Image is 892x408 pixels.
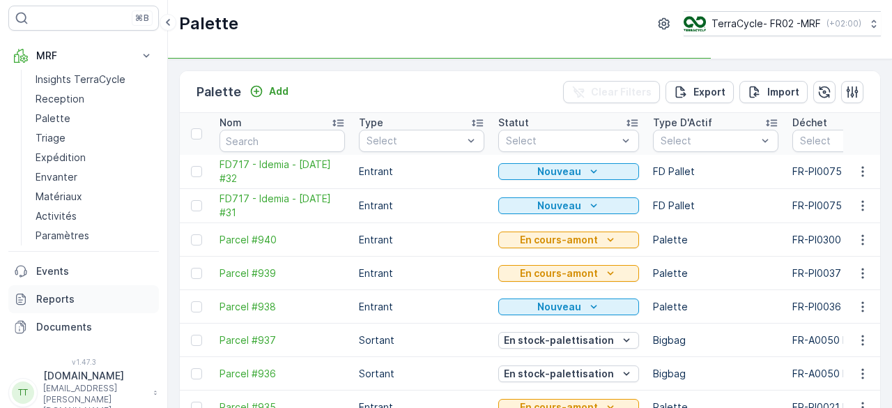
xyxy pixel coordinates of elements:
p: MRF [36,49,131,63]
span: FD717 - Idemia - [DATE] #31 [220,192,345,220]
a: Parcel #939 [220,266,345,280]
a: Palette [30,109,159,128]
p: Events [36,264,153,278]
a: Envanter [30,167,159,187]
p: Nouveau [537,165,581,179]
p: Select [661,134,757,148]
img: terracycle.png [684,16,706,31]
p: Paramètres [36,229,89,243]
input: Search [220,130,345,152]
td: FD Pallet [646,155,785,189]
td: Palette [646,257,785,290]
p: Activités [36,209,77,223]
td: Entrant [352,257,491,290]
a: Insights TerraCycle [30,70,159,89]
a: Paramètres [30,226,159,245]
a: Parcel #940 [220,233,345,247]
p: ( +02:00 ) [826,18,861,29]
button: TerraCycle- FR02 -MRF(+02:00) [684,11,881,36]
p: Palette [36,112,70,126]
p: Déchet [792,116,827,130]
p: Documents [36,320,153,334]
button: Import [739,81,808,103]
p: Insights TerraCycle [36,73,125,86]
div: Toggle Row Selected [191,368,202,379]
button: Nouveau [498,299,639,315]
p: Select [506,134,617,148]
a: FD717 - Idemia - 08.08.2025 #32 [220,158,345,186]
button: Add [244,83,294,100]
td: Entrant [352,155,491,189]
a: Reception [30,89,159,109]
div: Toggle Row Selected [191,335,202,346]
p: En stock-palettisation [504,333,614,347]
td: FD Pallet [646,189,785,223]
a: Events [8,257,159,285]
td: Palette [646,223,785,257]
p: Statut [498,116,529,130]
p: Nouveau [537,199,581,213]
p: En cours-amont [520,233,598,247]
div: TT [12,381,34,404]
a: Parcel #936 [220,367,345,381]
button: Nouveau [498,163,639,180]
a: Parcel #938 [220,300,345,314]
div: Toggle Row Selected [191,234,202,245]
p: TerraCycle- FR02 -MRF [712,17,821,31]
td: Bigbag [646,324,785,357]
button: En stock-palettisation [498,332,639,349]
a: Parcel #937 [220,333,345,347]
a: Activités [30,206,159,226]
button: Clear Filters [563,81,660,103]
button: En cours-amont [498,265,639,282]
p: Reception [36,92,84,106]
button: Export [666,81,734,103]
p: Type [359,116,383,130]
button: Nouveau [498,197,639,214]
p: Palette [179,13,238,35]
a: Matériaux [30,187,159,206]
div: Toggle Row Selected [191,301,202,312]
p: Palette [197,82,241,102]
p: Nouveau [537,300,581,314]
a: Expédition [30,148,159,167]
td: Sortant [352,324,491,357]
div: Toggle Row Selected [191,200,202,211]
td: Palette [646,290,785,324]
p: ⌘B [135,13,149,24]
p: Export [693,85,725,99]
button: MRF [8,42,159,70]
a: Documents [8,313,159,341]
button: En stock-palettisation [498,365,639,382]
p: Envanter [36,170,77,184]
td: Bigbag [646,357,785,391]
p: [DOMAIN_NAME] [43,369,146,383]
button: En cours-amont [498,232,639,248]
td: Entrant [352,223,491,257]
p: Type D'Actif [653,116,712,130]
td: Sortant [352,357,491,391]
a: Triage [30,128,159,148]
p: Add [269,84,289,98]
div: Toggle Row Selected [191,166,202,177]
p: Matériaux [36,190,82,204]
span: v 1.47.3 [8,358,159,366]
p: Reports [36,292,153,306]
div: Toggle Row Selected [191,268,202,279]
p: Import [767,85,799,99]
td: Entrant [352,290,491,324]
p: Select [367,134,463,148]
td: Entrant [352,189,491,223]
p: Clear Filters [591,85,652,99]
a: FD717 - Idemia - 08.08.2025 #31 [220,192,345,220]
a: Reports [8,285,159,313]
p: Nom [220,116,242,130]
p: Triage [36,131,66,145]
p: Expédition [36,151,86,165]
p: En stock-palettisation [504,367,614,381]
p: En cours-amont [520,266,598,280]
